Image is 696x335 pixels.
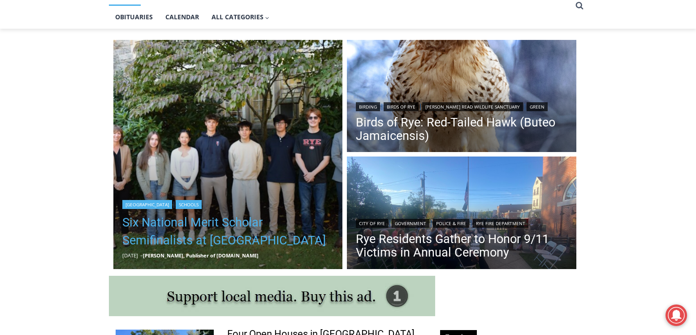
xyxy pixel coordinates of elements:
div: / [100,76,103,85]
span: Intern @ [DOMAIN_NAME] [234,89,415,109]
a: Six National Merit Scholar Semifinalists at [GEOGRAPHIC_DATA] [122,213,334,249]
img: (PHOTO: Red-Tailed Hawk (Buteo Jamaicensis) at the Edith G. Read Wildlife Sanctuary in Rye, New Y... [347,40,576,155]
div: | [122,198,334,209]
a: Rye Fire Department [473,219,528,228]
time: [DATE] [122,252,138,259]
div: "the precise, almost orchestrated movements of cutting and assembling sushi and [PERSON_NAME] mak... [92,56,132,107]
a: City of Rye [356,219,388,228]
a: Open Tues. - Sun. [PHONE_NUMBER] [0,90,90,112]
a: [PERSON_NAME], Publisher of [DOMAIN_NAME] [143,252,259,259]
a: Government [392,219,429,228]
a: Read More Six National Merit Scholar Semifinalists at Rye High [113,40,343,270]
a: Calendar [159,6,205,28]
a: Obituaries [109,6,159,28]
img: s_800_29ca6ca9-f6cc-433c-a631-14f6620ca39b.jpeg [0,0,89,89]
h4: [PERSON_NAME] Read Sanctuary Fall Fest: [DATE] [7,90,119,111]
div: 1 [94,76,98,85]
a: Intern @ [DOMAIN_NAME] [216,87,434,112]
a: Birding [356,102,380,111]
a: Schools [176,200,202,209]
span: – [140,252,143,259]
img: (PHOTO: The City of Rye's annual September 11th Commemoration Ceremony on Thursday, September 11,... [347,157,576,271]
div: Co-sponsored by Westchester County Parks [94,26,130,74]
button: Child menu of All Categories [205,6,276,28]
a: [PERSON_NAME] Read Wildlife Sanctuary [422,102,523,111]
a: Read More Birds of Rye: Red-Tailed Hawk (Buteo Jamaicensis) [347,40,576,155]
span: Open Tues. - Sun. [PHONE_NUMBER] [3,92,88,126]
img: support local media, buy this ad [109,276,435,316]
a: Green [527,102,548,111]
a: [GEOGRAPHIC_DATA] [122,200,172,209]
a: [PERSON_NAME] Read Sanctuary Fall Fest: [DATE] [0,89,134,112]
a: Birds of Rye [384,102,419,111]
div: | | | [356,217,567,228]
div: "[PERSON_NAME] and I covered the [DATE] Parade, which was a really eye opening experience as I ha... [226,0,424,87]
img: (PHOTO: Rye High School Principal Andrew Hara and Rye City School District Superintendent Dr. Tri... [113,40,343,270]
a: Police & Fire [433,219,469,228]
a: Rye Residents Gather to Honor 9/11 Victims in Annual Ceremony [356,232,567,259]
a: Read More Rye Residents Gather to Honor 9/11 Victims in Annual Ceremony [347,157,576,271]
div: 6 [105,76,109,85]
a: Birds of Rye: Red-Tailed Hawk (Buteo Jamaicensis) [356,116,567,143]
div: | | | [356,100,567,111]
